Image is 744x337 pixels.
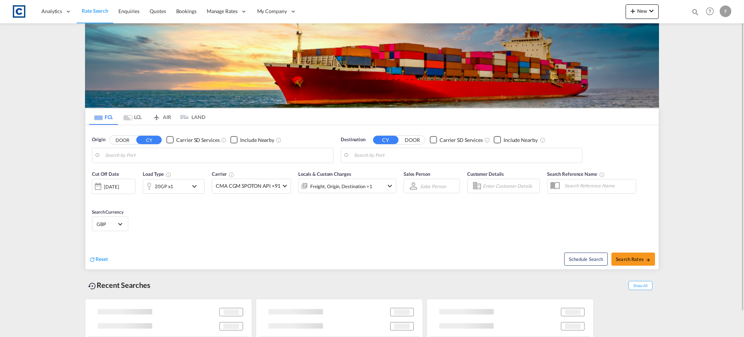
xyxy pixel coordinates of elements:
md-tab-item: AIR [147,109,176,125]
span: Bookings [176,8,197,14]
span: Customer Details [467,171,504,177]
button: CY [373,136,399,144]
img: LCL+%26+FCL+BACKGROUND.png [85,23,659,108]
md-icon: icon-chevron-down [647,7,656,15]
md-icon: icon-arrow-right [646,257,651,262]
input: Search Reference Name [561,180,636,191]
md-select: Select Currency: £ GBPUnited Kingdom Pound [96,219,124,229]
md-icon: Unchecked: Ignores neighbouring ports when fetching rates.Checked : Includes neighbouring ports w... [276,137,282,143]
span: Carrier [212,171,234,177]
span: My Company [257,8,287,15]
div: Carrier SD Services [440,136,483,144]
md-tab-item: FCL [89,109,118,125]
div: Origin DOOR CY Checkbox No InkUnchecked: Search for CY (Container Yard) services for all selected... [85,125,659,269]
input: Search by Port [105,150,329,161]
md-checkbox: Checkbox No Ink [230,136,274,144]
md-tab-item: LAND [176,109,205,125]
span: Origin [92,136,105,143]
div: [DATE] [92,179,136,194]
span: Destination [341,136,365,143]
span: Search Rates [616,256,651,262]
span: Show All [628,281,652,290]
span: Help [704,5,716,17]
div: 20GP x1 [155,181,173,191]
div: Freight Origin Destination Factory Stuffingicon-chevron-down [298,179,396,193]
button: CY [136,136,162,144]
input: Enter Customer Details [483,181,537,191]
md-icon: icon-airplane [152,113,161,118]
md-icon: Your search will be saved by the below given name [599,172,605,178]
div: 20GP x1icon-chevron-down [143,179,205,194]
md-icon: icon-information-outline [166,172,171,178]
md-icon: Unchecked: Ignores neighbouring ports when fetching rates.Checked : Includes neighbouring ports w... [540,137,546,143]
button: Note: By default Schedule search will only considerorigin ports, destination ports and cut off da... [564,253,608,266]
span: Search Reference Name [547,171,605,177]
md-checkbox: Checkbox No Ink [430,136,483,144]
div: F [720,5,731,17]
md-datepicker: Select [92,193,97,203]
div: Recent Searches [85,277,153,293]
md-icon: icon-refresh [89,256,96,263]
div: Carrier SD Services [176,136,219,144]
span: Rate Search [82,8,108,14]
md-icon: Unchecked: Search for CY (Container Yard) services for all selected carriers.Checked : Search for... [484,137,490,143]
span: Locals & Custom Charges [298,171,351,177]
button: DOOR [400,136,425,144]
md-pagination-wrapper: Use the left and right arrow keys to navigate between tabs [89,109,205,125]
div: icon-magnify [691,8,699,19]
md-icon: icon-magnify [691,8,699,16]
button: DOOR [110,136,135,144]
div: icon-refreshReset [89,255,108,263]
span: Search Currency [92,209,124,215]
md-icon: The selected Trucker/Carrierwill be displayed in the rate results If the rates are from another f... [229,172,234,178]
div: Help [704,5,720,18]
button: icon-plus 400-fgNewicon-chevron-down [626,4,659,19]
md-icon: icon-chevron-down [190,182,202,191]
span: Quotes [150,8,166,14]
div: Include Nearby [504,136,538,144]
img: 1fdb9190129311efbfaf67cbb4249bed.jpeg [11,3,27,20]
md-select: Sales Person [419,181,447,191]
span: Reset [96,256,108,262]
span: Analytics [41,8,62,15]
md-checkbox: Checkbox No Ink [494,136,538,144]
span: Manage Rates [207,8,238,15]
span: CMA CGM SPOTON API +91 [216,182,280,190]
md-checkbox: Checkbox No Ink [166,136,219,144]
span: New [628,8,656,14]
div: [DATE] [104,183,119,190]
div: Include Nearby [240,136,274,144]
md-icon: icon-plus 400-fg [628,7,637,15]
button: Search Ratesicon-arrow-right [611,253,655,266]
md-tab-item: LCL [118,109,147,125]
span: Cut Off Date [92,171,119,177]
div: Freight Origin Destination Factory Stuffing [310,181,372,191]
input: Search by Port [354,150,578,161]
span: GBP [97,221,117,227]
span: Enquiries [118,8,139,14]
md-icon: Unchecked: Search for CY (Container Yard) services for all selected carriers.Checked : Search for... [221,137,227,143]
md-icon: icon-backup-restore [88,282,97,290]
span: Sales Person [404,171,430,177]
span: Load Type [143,171,171,177]
md-icon: icon-chevron-down [385,182,394,190]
